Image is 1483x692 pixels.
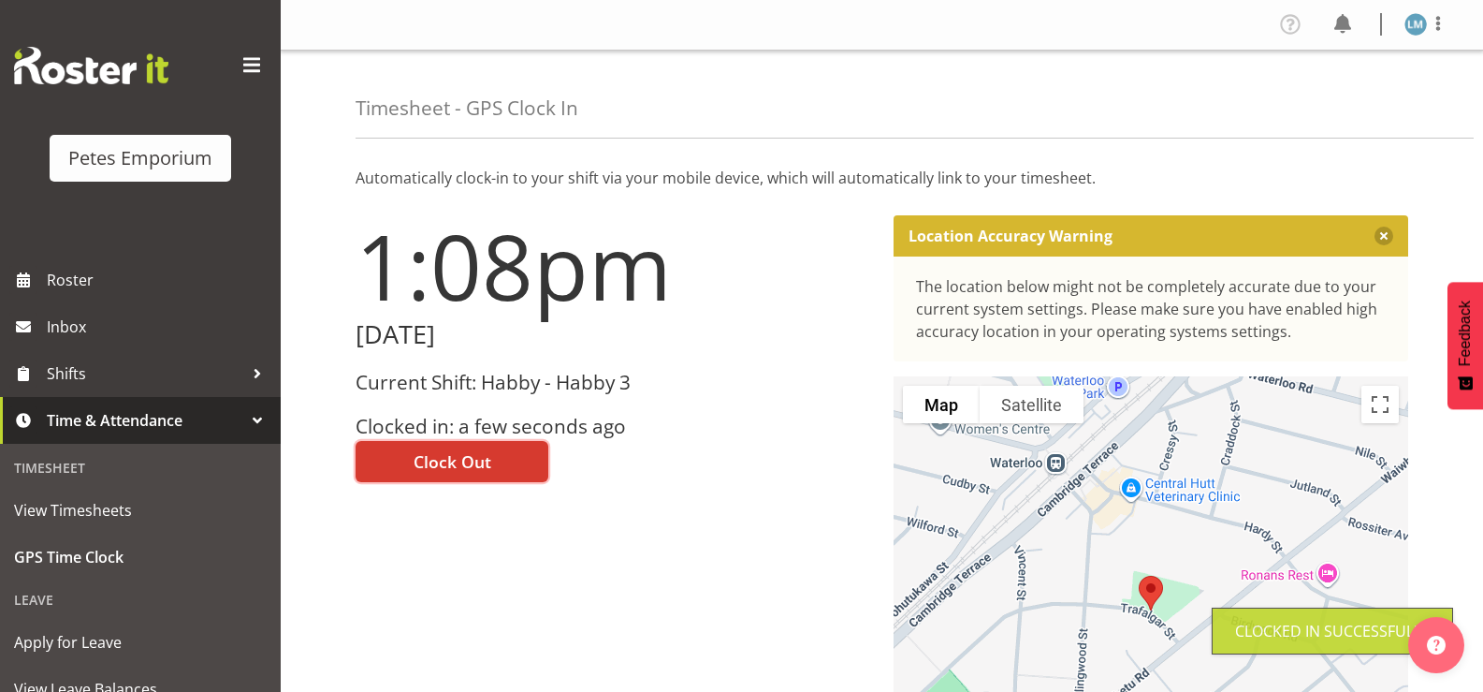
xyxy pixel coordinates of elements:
[356,320,871,349] h2: [DATE]
[5,619,276,666] a: Apply for Leave
[916,275,1387,343] div: The location below might not be completely accurate due to your current system settings. Please m...
[1447,282,1483,409] button: Feedback - Show survey
[1427,636,1446,655] img: help-xxl-2.png
[14,496,267,524] span: View Timesheets
[47,266,271,294] span: Roster
[909,227,1112,245] p: Location Accuracy Warning
[980,386,1083,423] button: Show satellite imagery
[356,416,871,437] h3: Clocked in: a few seconds ago
[356,167,1408,189] p: Automatically clock-in to your shift via your mobile device, which will automatically link to you...
[47,360,243,388] span: Shifts
[14,543,267,571] span: GPS Time Clock
[5,449,276,487] div: Timesheet
[5,534,276,581] a: GPS Time Clock
[356,97,578,119] h4: Timesheet - GPS Clock In
[47,406,243,434] span: Time & Attendance
[14,628,267,656] span: Apply for Leave
[1457,301,1474,366] span: Feedback
[47,313,271,341] span: Inbox
[5,581,276,619] div: Leave
[356,372,871,393] h3: Current Shift: Habby - Habby 3
[1235,620,1430,642] div: Clocked in Successfully
[1361,386,1399,423] button: Toggle fullscreen view
[903,386,980,423] button: Show street map
[68,144,212,172] div: Petes Emporium
[5,487,276,534] a: View Timesheets
[356,215,871,317] h1: 1:08pm
[356,441,548,482] button: Clock Out
[1374,227,1393,245] button: Close message
[414,449,491,474] span: Clock Out
[1404,13,1427,36] img: lianne-morete5410.jpg
[14,47,168,84] img: Rosterit website logo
